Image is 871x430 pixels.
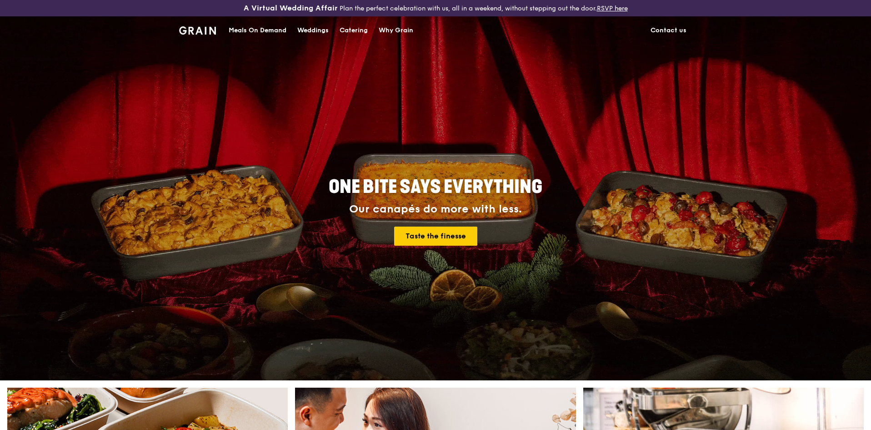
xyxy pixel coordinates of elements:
div: Meals On Demand [229,17,286,44]
a: Catering [334,17,373,44]
h3: A Virtual Wedding Affair [244,4,338,13]
a: Contact us [645,17,692,44]
div: Weddings [297,17,329,44]
div: Catering [340,17,368,44]
a: Weddings [292,17,334,44]
a: RSVP here [597,5,628,12]
a: Taste the finesse [394,227,477,246]
div: Plan the perfect celebration with us, all in a weekend, without stepping out the door. [174,4,697,13]
img: Grain [179,26,216,35]
div: Our canapés do more with less. [272,203,599,216]
a: GrainGrain [179,16,216,43]
a: Why Grain [373,17,419,44]
div: Why Grain [379,17,413,44]
span: ONE BITE SAYS EVERYTHING [329,176,542,198]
